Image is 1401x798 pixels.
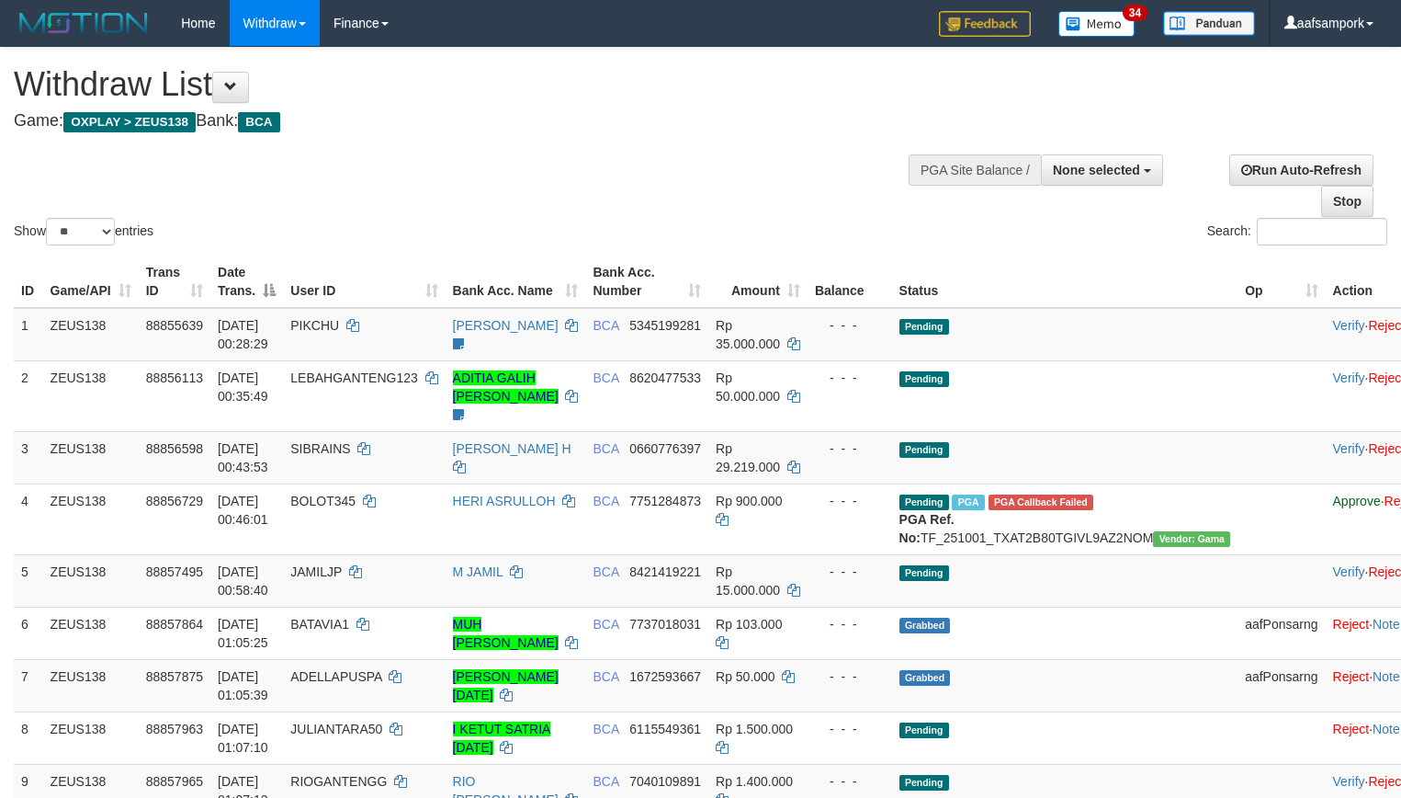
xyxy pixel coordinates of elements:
span: BCA [238,112,279,132]
label: Show entries [14,218,153,245]
span: Pending [899,495,949,510]
span: Pending [899,723,949,738]
span: [DATE] 01:05:39 [218,669,268,702]
div: - - - [815,720,885,738]
span: ADELLAPUSPA [290,669,381,684]
span: Copy 7751284873 to clipboard [629,494,701,508]
a: Verify [1333,564,1365,579]
span: BOLOT345 [290,494,356,508]
span: Pending [899,442,949,458]
span: Rp 1.400.000 [716,774,793,789]
span: Copy 5345199281 to clipboard [629,318,701,333]
a: Verify [1333,318,1365,333]
div: - - - [815,772,885,791]
span: Copy 7040109891 to clipboard [629,774,701,789]
span: RIOGANTENGG [290,774,387,789]
span: BCA [593,318,618,333]
span: Pending [899,775,949,791]
input: Search: [1257,218,1387,245]
span: 88857965 [146,774,203,789]
a: ADITIA GALIH [PERSON_NAME] [453,370,559,404]
span: [DATE] 00:46:01 [218,494,268,527]
a: I KETUT SATRIA [DATE] [453,722,551,755]
div: - - - [815,563,885,581]
span: BCA [593,774,618,789]
div: PGA Site Balance / [909,154,1041,186]
span: Grabbed [899,618,951,633]
div: - - - [815,316,885,335]
td: ZEUS138 [43,360,139,431]
span: BCA [593,564,618,579]
span: 88856113 [146,370,203,385]
a: Approve [1333,494,1381,508]
span: [DATE] 00:58:40 [218,564,268,598]
img: Feedback.jpg [939,11,1031,37]
span: 34 [1123,5,1147,21]
span: Copy 0660776397 to clipboard [629,441,701,456]
div: - - - [815,439,885,458]
span: Pending [899,371,949,387]
span: Rp 50.000 [716,669,775,684]
span: Pending [899,565,949,581]
a: Verify [1333,774,1365,789]
span: Rp 50.000.000 [716,370,780,404]
label: Search: [1207,218,1387,245]
img: Button%20Memo.svg [1058,11,1135,37]
span: Rp 35.000.000 [716,318,780,351]
span: Copy 7737018031 to clipboard [629,617,701,632]
span: Rp 103.000 [716,617,782,632]
th: User ID: activate to sort column ascending [283,256,445,308]
a: M JAMIL [453,564,503,579]
span: BCA [593,494,618,508]
span: JAMILJP [290,564,342,579]
span: 88857875 [146,669,203,684]
a: Stop [1321,186,1373,217]
a: [PERSON_NAME] H [453,441,571,456]
th: Op: activate to sort column ascending [1237,256,1325,308]
td: ZEUS138 [43,554,139,607]
a: Note [1373,722,1400,736]
span: JULIANTARA50 [290,722,382,736]
td: aafPonsarng [1237,659,1325,712]
span: BCA [593,617,618,632]
a: Reject [1333,669,1370,684]
span: Copy 6115549361 to clipboard [629,722,701,736]
span: [DATE] 00:35:49 [218,370,268,404]
td: 5 [14,554,43,607]
button: None selected [1041,154,1163,186]
span: [DATE] 01:07:10 [218,722,268,755]
th: Date Trans.: activate to sort column descending [210,256,283,308]
span: [DATE] 00:28:29 [218,318,268,351]
select: Showentries [46,218,115,245]
span: Vendor URL: https://trx31.1velocity.biz [1153,531,1230,547]
a: Verify [1333,370,1365,385]
th: Trans ID: activate to sort column ascending [139,256,210,308]
span: Copy 8620477533 to clipboard [629,370,701,385]
span: PIKCHU [290,318,339,333]
a: Verify [1333,441,1365,456]
td: 1 [14,308,43,361]
b: PGA Ref. No: [899,512,955,545]
th: Amount: activate to sort column ascending [708,256,808,308]
img: panduan.png [1163,11,1255,36]
div: - - - [815,492,885,510]
span: 88856729 [146,494,203,508]
td: 2 [14,360,43,431]
a: MUH [PERSON_NAME] [453,617,559,650]
span: 88857495 [146,564,203,579]
span: Grabbed [899,670,951,686]
td: 8 [14,712,43,764]
td: ZEUS138 [43,484,139,554]
a: [PERSON_NAME][DATE] [453,669,559,702]
span: 88855639 [146,318,203,333]
a: Note [1373,669,1400,684]
span: BCA [593,441,618,456]
td: ZEUS138 [43,431,139,484]
span: [DATE] 00:43:53 [218,441,268,474]
span: [DATE] 01:05:25 [218,617,268,650]
span: Rp 29.219.000 [716,441,780,474]
a: [PERSON_NAME] [453,318,559,333]
span: 88857864 [146,617,203,632]
th: Balance [808,256,892,308]
th: ID [14,256,43,308]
